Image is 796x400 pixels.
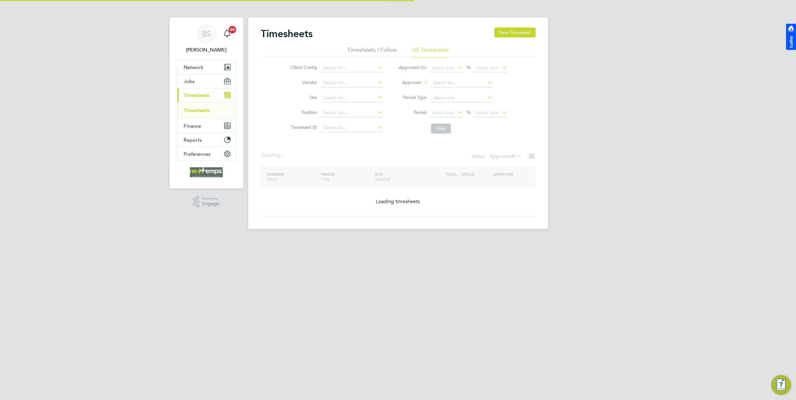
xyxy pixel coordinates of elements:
label: Site [289,95,317,100]
div: Status [472,152,523,161]
span: Network [184,64,203,70]
span: Brooke Sharp [177,46,236,54]
button: Finance [177,119,235,133]
span: ... [280,152,284,159]
input: Search for... [431,79,492,87]
label: Period Type [398,95,427,100]
span: Powered by [202,196,220,201]
span: Timesheets [184,92,210,98]
span: BS [202,30,211,38]
input: Search for... [321,79,383,87]
label: Approver [393,80,421,86]
button: Network [177,60,235,74]
button: Preferences [177,147,235,161]
button: Timesheets [177,88,235,102]
span: 20 [229,26,236,33]
input: Search for... [321,109,383,117]
a: Timesheets [184,107,210,113]
span: Select date [476,65,498,71]
span: Engage [202,201,220,207]
span: Select date [432,110,454,115]
span: Select date [432,65,454,71]
span: To [464,108,472,116]
label: Vendor [289,80,317,85]
label: Position [289,110,317,115]
input: Search for... [321,124,383,132]
a: Go to home page [177,167,236,177]
button: Reports [177,133,235,147]
div: Showing [261,152,285,159]
span: 0 [513,153,516,159]
li: All Timesheets [413,46,449,57]
input: Search for... [321,64,383,72]
button: Engage Resource Center [771,375,791,395]
span: Preferences [184,151,210,157]
button: Filter [431,124,451,134]
h2: Timesheets [261,27,313,40]
span: Jobs [184,78,195,84]
label: Client Config [289,65,317,70]
span: Select date [476,110,498,115]
img: net-temps-logo-retina.png [190,167,223,177]
a: 20 [221,24,233,44]
a: BS[PERSON_NAME] [177,24,236,54]
input: Search for... [321,94,383,102]
span: To [464,63,472,71]
label: Approved On [398,65,427,70]
li: Timesheets I Follow [347,46,397,57]
button: New Timesheet [494,27,536,37]
label: Timesheet ID [289,124,317,130]
nav: Main navigation [170,17,243,188]
button: Jobs [177,74,235,88]
div: Timesheets [177,102,235,119]
span: Reports [184,137,202,143]
input: Select one [431,94,492,102]
span: Finance [184,123,201,129]
label: Period [398,110,427,115]
label: Approved [490,153,522,159]
a: Powered byEngage [193,196,220,208]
